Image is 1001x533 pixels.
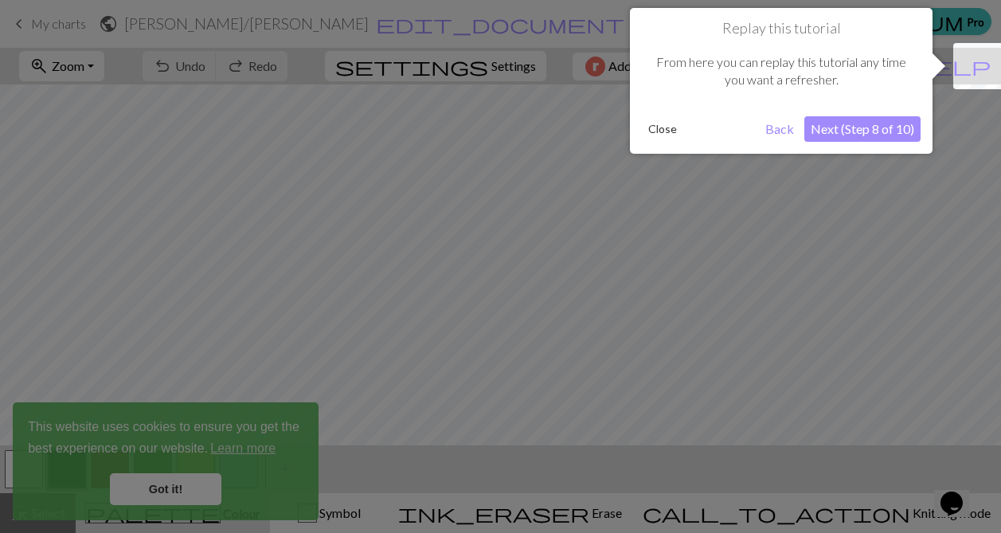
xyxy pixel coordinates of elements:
[630,8,933,154] div: Replay this tutorial
[804,116,921,142] button: Next (Step 8 of 10)
[759,116,800,142] button: Back
[642,117,683,141] button: Close
[642,37,921,105] div: From here you can replay this tutorial any time you want a refresher.
[642,20,921,37] h1: Replay this tutorial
